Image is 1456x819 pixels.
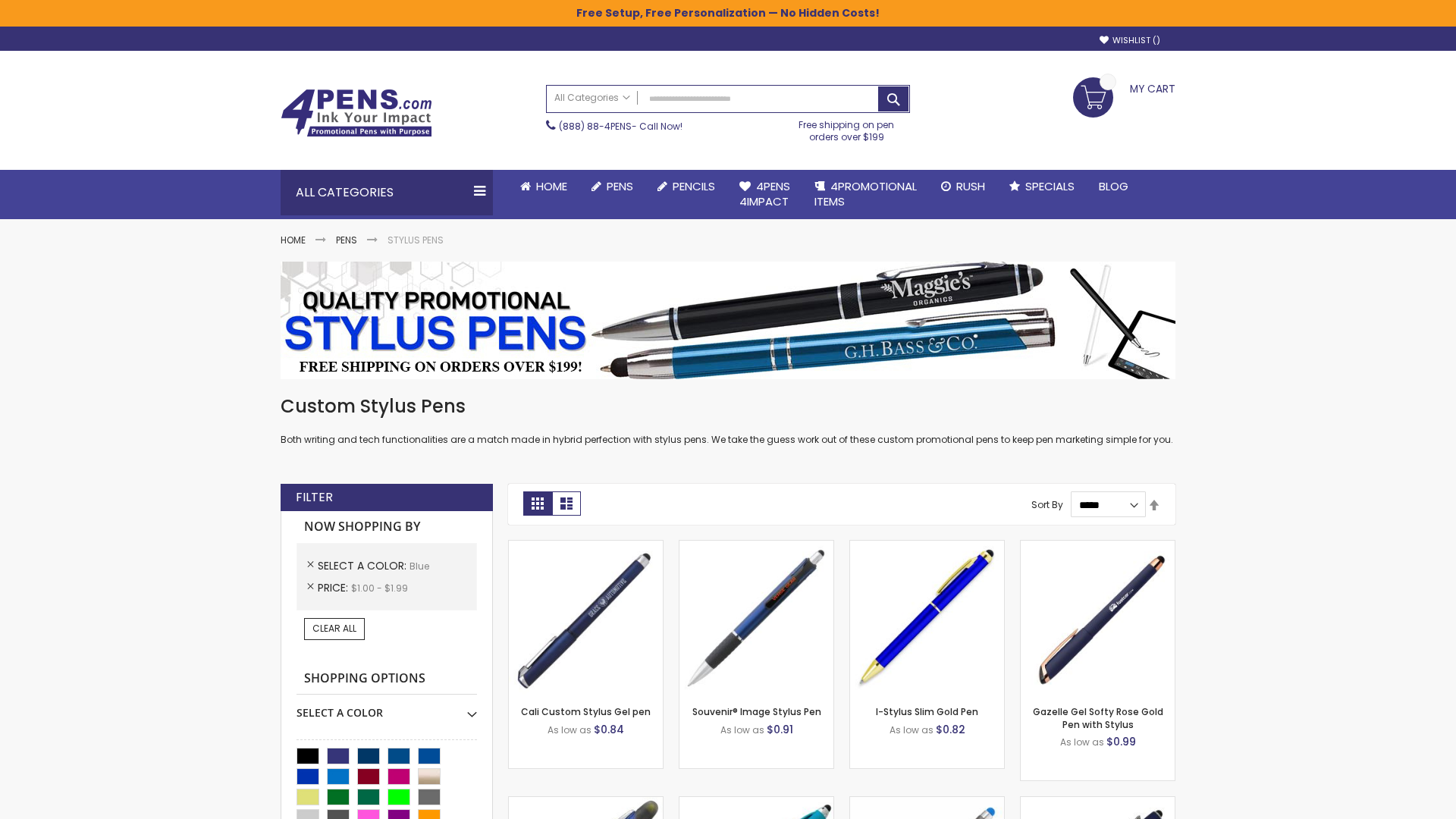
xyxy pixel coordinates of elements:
[297,663,477,695] strong: Shopping Options
[281,234,306,246] a: Home
[509,540,663,553] a: Cali Custom Stylus Gel pen-Blue
[579,170,645,203] a: Pens
[548,723,591,736] span: As low as
[559,120,682,133] span: - Call Now!
[297,695,477,720] div: Select A Color
[1060,736,1104,748] span: As low as
[559,120,632,133] a: (888) 88-4PENS
[281,89,432,137] img: 4Pens Custom Pens and Promotional Products
[296,489,333,506] strong: Filter
[767,722,793,737] span: $0.91
[739,178,790,209] span: 4Pens 4impact
[783,113,911,143] div: Free shipping on pen orders over $199
[409,560,429,573] span: Blue
[956,178,985,194] span: Rush
[890,723,934,736] span: As low as
[297,511,477,543] strong: Now Shopping by
[929,170,997,203] a: Rush
[508,170,579,203] a: Home
[336,234,357,246] a: Pens
[936,722,965,737] span: $0.82
[673,178,715,194] span: Pencils
[554,92,630,104] span: All Categories
[281,170,493,215] div: All Categories
[547,86,638,111] a: All Categories
[850,796,1004,809] a: Islander Softy Gel with Stylus - ColorJet Imprint-Blue
[1021,540,1175,553] a: Gazelle Gel Softy Rose Gold Pen with Stylus-Blue
[727,170,802,219] a: 4Pens4impact
[281,394,1175,447] div: Both writing and tech functionalities are a match made in hybrid perfection with stylus pens. We ...
[1100,35,1160,46] a: Wishlist
[304,618,365,639] a: Clear All
[692,705,821,718] a: Souvenir® Image Stylus Pen
[1099,178,1128,194] span: Blog
[523,491,552,516] strong: Grid
[679,796,833,809] a: Neon Stylus Highlighter-Pen Combo-Blue
[1021,796,1175,809] a: Custom Soft Touch® Metal Pens with Stylus-Blue
[679,540,833,553] a: Souvenir® Image Stylus Pen-Blue
[607,178,633,194] span: Pens
[594,722,624,737] span: $0.84
[351,582,408,595] span: $1.00 - $1.99
[1106,734,1136,749] span: $0.99
[1087,170,1141,203] a: Blog
[645,170,727,203] a: Pencils
[509,541,663,695] img: Cali Custom Stylus Gel pen-Blue
[281,262,1175,379] img: Stylus Pens
[720,723,764,736] span: As low as
[850,540,1004,553] a: I-Stylus Slim Gold-Blue
[814,178,917,209] span: 4PROMOTIONAL ITEMS
[876,705,978,718] a: I-Stylus Slim Gold Pen
[679,541,833,695] img: Souvenir® Image Stylus Pen-Blue
[850,541,1004,695] img: I-Stylus Slim Gold-Blue
[318,580,351,595] span: Price
[1021,541,1175,695] img: Gazelle Gel Softy Rose Gold Pen with Stylus-Blue
[1031,498,1063,511] label: Sort By
[312,622,356,635] span: Clear All
[521,705,651,718] a: Cali Custom Stylus Gel pen
[802,170,929,219] a: 4PROMOTIONALITEMS
[509,796,663,809] a: Souvenir® Jalan Highlighter Stylus Pen Combo-Blue
[536,178,567,194] span: Home
[281,394,1175,419] h1: Custom Stylus Pens
[1033,705,1163,730] a: Gazelle Gel Softy Rose Gold Pen with Stylus
[388,234,444,246] strong: Stylus Pens
[997,170,1087,203] a: Specials
[318,558,409,573] span: Select A Color
[1025,178,1075,194] span: Specials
